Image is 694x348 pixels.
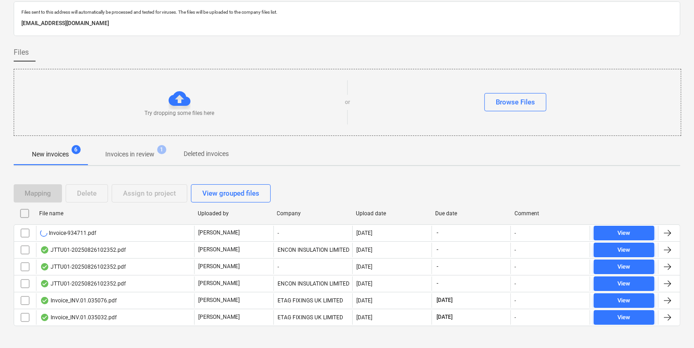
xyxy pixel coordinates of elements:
[514,264,516,270] div: -
[436,313,453,321] span: [DATE]
[14,47,29,58] span: Files
[40,280,49,287] div: OCR finished
[198,296,240,304] p: [PERSON_NAME]
[105,150,154,159] p: Invoices in review
[273,276,353,291] div: ENCON INSULATION LIMITED
[356,280,372,287] div: [DATE]
[594,226,654,240] button: View
[40,229,47,237] div: OCR in progress
[273,226,353,240] div: -
[436,246,439,254] span: -
[191,184,271,203] button: View grouped files
[40,263,126,270] div: JTTU01-20250826102352.pdf
[157,145,166,154] span: 1
[198,229,240,237] p: [PERSON_NAME]
[618,228,631,239] div: View
[40,314,49,321] div: OCR finished
[436,296,453,304] span: [DATE]
[277,210,349,217] div: Company
[40,246,49,254] div: OCR finished
[40,314,117,321] div: Invoice_INV.01.035032.pdf
[184,149,229,159] p: Deleted invoices
[618,312,631,323] div: View
[436,263,439,270] span: -
[594,243,654,257] button: View
[648,304,694,348] iframe: Chat Widget
[14,69,681,136] div: Try dropping some files hereorBrowse Files
[594,276,654,291] button: View
[496,96,535,108] div: Browse Files
[40,229,96,237] div: Invoice-934711.pdf
[435,210,507,217] div: Due date
[514,297,516,304] div: -
[198,313,240,321] p: [PERSON_NAME]
[145,109,215,117] p: Try dropping some files here
[618,245,631,255] div: View
[618,296,631,306] div: View
[356,247,372,253] div: [DATE]
[198,280,240,287] p: [PERSON_NAME]
[618,279,631,289] div: View
[514,247,516,253] div: -
[594,310,654,325] button: View
[273,260,353,274] div: -
[273,293,353,308] div: ETAG FIXINGS UK LIMITED
[198,210,270,217] div: Uploaded by
[32,150,69,159] p: New invoices
[514,280,516,287] div: -
[484,93,546,111] button: Browse Files
[198,246,240,254] p: [PERSON_NAME]
[436,229,439,237] span: -
[594,293,654,308] button: View
[273,310,353,325] div: ETAG FIXINGS UK LIMITED
[40,263,49,270] div: OCR finished
[618,262,631,272] div: View
[594,260,654,274] button: View
[198,263,240,270] p: [PERSON_NAME]
[356,230,372,236] div: [DATE]
[514,210,586,217] div: Comment
[72,145,81,154] span: 6
[345,99,350,106] p: or
[514,230,516,236] div: -
[436,280,439,287] span: -
[39,210,190,217] div: File name
[21,9,673,15] p: Files sent to this address will automatically be processed and tested for viruses. The files will...
[356,210,428,217] div: Upload date
[356,264,372,270] div: [DATE]
[202,187,259,199] div: View grouped files
[514,314,516,321] div: -
[356,297,372,304] div: [DATE]
[40,280,126,287] div: JTTU01-20250826102352.pdf
[40,246,126,254] div: JTTU01-20250826102352.pdf
[21,19,673,28] p: [EMAIL_ADDRESS][DOMAIN_NAME]
[356,314,372,321] div: [DATE]
[273,243,353,257] div: ENCON INSULATION LIMITED
[40,297,117,304] div: Invoice_INV.01.035076.pdf
[40,297,49,304] div: OCR finished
